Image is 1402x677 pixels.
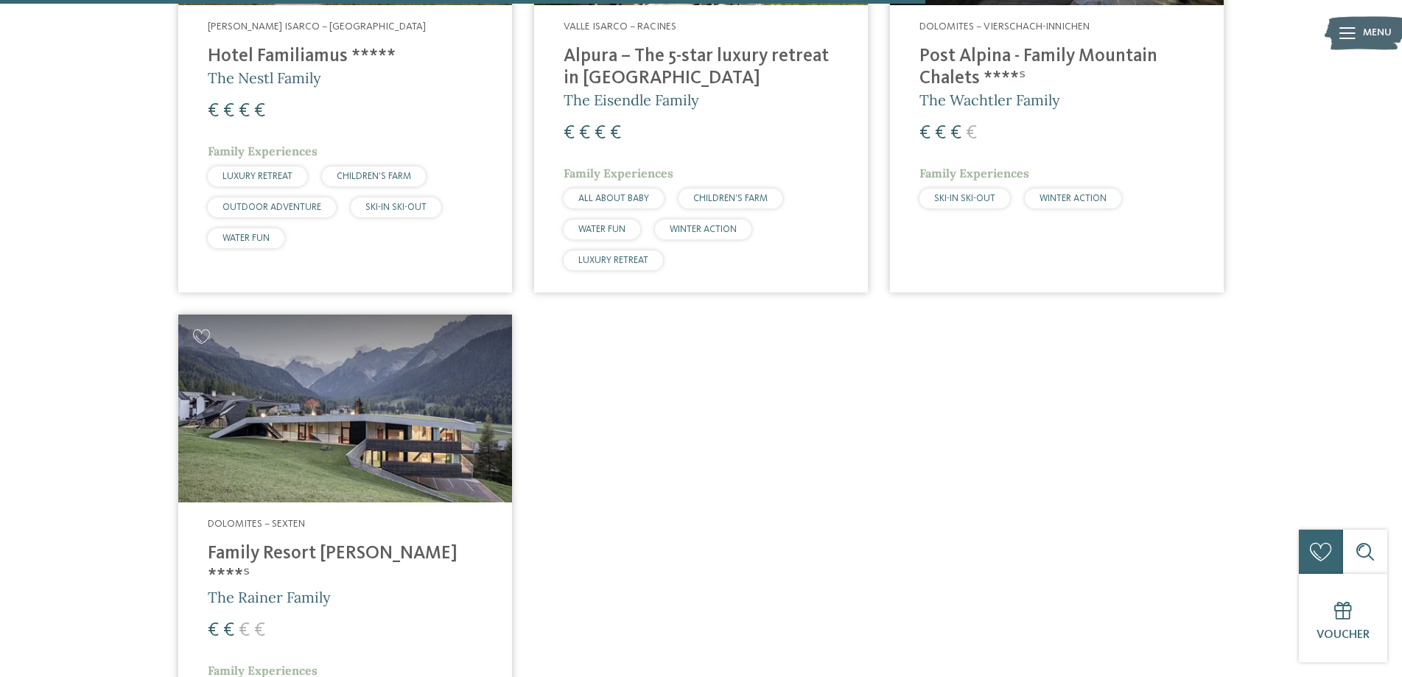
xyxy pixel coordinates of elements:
[222,234,270,243] span: WATER FUN
[564,91,699,109] span: The Eisendle Family
[564,166,673,180] span: Family Experiences
[208,543,483,587] h4: Family Resort [PERSON_NAME] ****ˢ
[208,621,219,640] span: €
[208,519,305,529] span: Dolomites – Sexten
[950,124,961,143] span: €
[935,124,946,143] span: €
[919,46,1194,90] h4: Post Alpina - Family Mountain Chalets ****ˢ
[365,203,427,212] span: SKI-IN SKI-OUT
[223,621,234,640] span: €
[208,144,318,158] span: Family Experiences
[578,225,625,234] span: WATER FUN
[934,194,995,203] span: SKI-IN SKI-OUT
[208,588,331,606] span: The Rainer Family
[693,194,768,203] span: CHILDREN’S FARM
[578,194,649,203] span: ALL ABOUT BABY
[223,102,234,121] span: €
[222,203,321,212] span: OUTDOOR ADVENTURE
[337,172,411,181] span: CHILDREN’S FARM
[254,621,265,640] span: €
[564,46,838,90] h4: Alpura – The 5-star luxury retreat in [GEOGRAPHIC_DATA]
[610,124,621,143] span: €
[564,124,575,143] span: €
[208,69,321,87] span: The Nestl Family
[579,124,590,143] span: €
[1317,629,1370,641] span: Voucher
[578,256,648,265] span: LUXURY RETREAT
[919,166,1029,180] span: Family Experiences
[670,225,737,234] span: WINTER ACTION
[1299,574,1387,662] a: Voucher
[1040,194,1107,203] span: WINTER ACTION
[239,102,250,121] span: €
[919,124,930,143] span: €
[966,124,977,143] span: €
[222,172,292,181] span: LUXURY RETREAT
[564,21,676,32] span: Valle Isarco – Racines
[254,102,265,121] span: €
[239,621,250,640] span: €
[919,21,1090,32] span: Dolomites – Vierschach-Innichen
[208,21,426,32] span: [PERSON_NAME] Isarco – [GEOGRAPHIC_DATA]
[919,91,1060,109] span: The Wachtler Family
[178,315,512,502] img: Family Resort Rainer ****ˢ
[208,102,219,121] span: €
[595,124,606,143] span: €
